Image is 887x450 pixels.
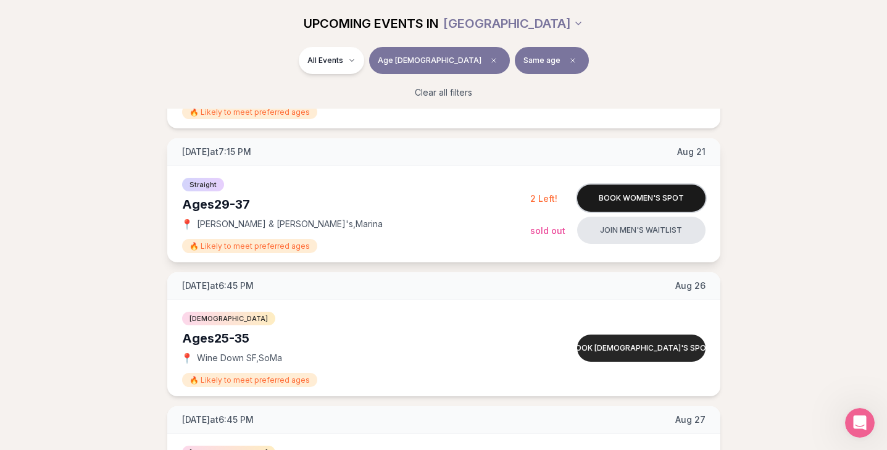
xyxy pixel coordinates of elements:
[577,217,706,244] button: Join men's waitlist
[577,185,706,212] button: Book women's spot
[182,105,317,119] span: 🔥 Likely to meet preferred ages
[307,56,343,65] span: All Events
[675,280,706,292] span: Aug 26
[182,312,275,325] span: [DEMOGRAPHIC_DATA]
[182,353,192,363] span: 📍
[378,56,481,65] span: Age [DEMOGRAPHIC_DATA]
[182,280,254,292] span: [DATE] at 6:45 PM
[530,193,557,204] span: 2 Left!
[182,219,192,229] span: 📍
[369,47,510,74] button: Age [DEMOGRAPHIC_DATA]Clear age
[182,330,530,347] div: Ages 25-35
[182,414,254,426] span: [DATE] at 6:45 PM
[182,196,530,213] div: Ages 29-37
[530,225,565,236] span: Sold Out
[523,56,560,65] span: Same age
[182,178,224,191] span: Straight
[675,414,706,426] span: Aug 27
[197,218,383,230] span: [PERSON_NAME] & [PERSON_NAME]'s , Marina
[677,146,706,158] span: Aug 21
[443,10,583,37] button: [GEOGRAPHIC_DATA]
[197,352,282,364] span: Wine Down SF , SoMa
[299,47,364,74] button: All Events
[304,15,438,32] span: UPCOMING EVENTS IN
[486,53,501,68] span: Clear age
[515,47,589,74] button: Same ageClear preference
[845,408,875,438] iframe: Intercom live chat
[182,239,317,253] span: 🔥 Likely to meet preferred ages
[565,53,580,68] span: Clear preference
[182,146,251,158] span: [DATE] at 7:15 PM
[577,335,706,362] button: Book [DEMOGRAPHIC_DATA]'s spot
[182,373,317,387] span: 🔥 Likely to meet preferred ages
[407,79,480,106] button: Clear all filters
